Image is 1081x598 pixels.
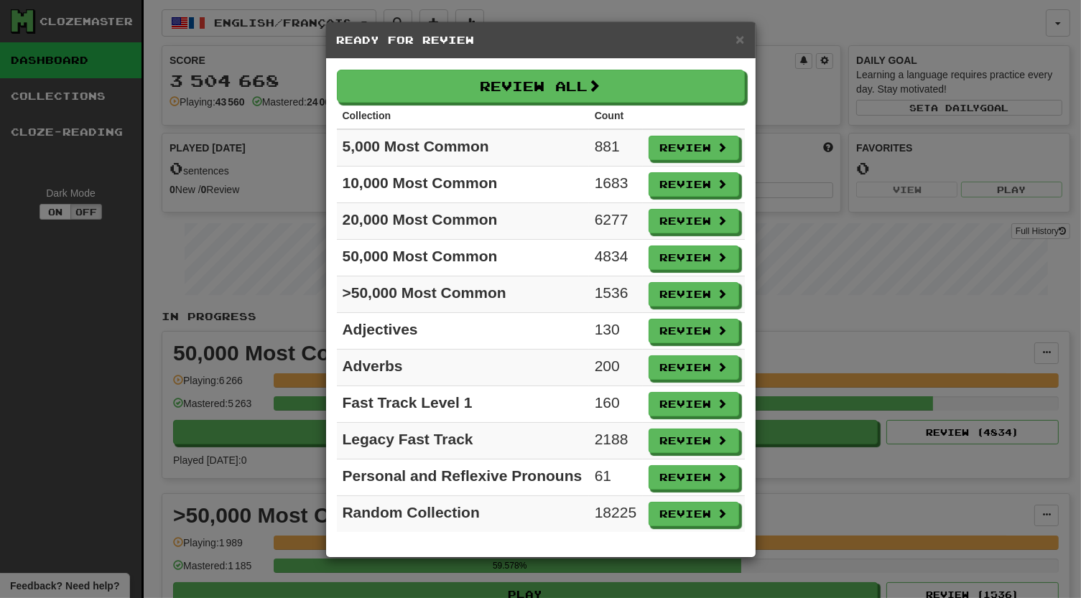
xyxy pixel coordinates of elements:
button: Review [649,246,739,270]
td: 160 [589,386,643,423]
button: Review [649,355,739,380]
button: Review All [337,70,745,103]
button: Review [649,282,739,307]
button: Review [649,502,739,526]
td: 4834 [589,240,643,276]
h5: Ready for Review [337,33,745,47]
td: Fast Track Level 1 [337,386,589,423]
button: Close [736,32,744,47]
button: Review [649,429,739,453]
td: 1536 [589,276,643,313]
button: Review [649,136,739,160]
td: Adverbs [337,350,589,386]
button: Review [649,172,739,197]
td: 6277 [589,203,643,240]
button: Review [649,319,739,343]
td: Personal and Reflexive Pronouns [337,459,589,496]
span: × [736,31,744,47]
button: Review [649,465,739,490]
th: Collection [337,103,589,129]
button: Review [649,392,739,416]
td: 1683 [589,167,643,203]
td: 18225 [589,496,643,533]
td: >50,000 Most Common [337,276,589,313]
td: 10,000 Most Common [337,167,589,203]
td: 881 [589,129,643,167]
td: Legacy Fast Track [337,423,589,459]
th: Count [589,103,643,129]
td: 2188 [589,423,643,459]
td: 200 [589,350,643,386]
td: Adjectives [337,313,589,350]
td: 130 [589,313,643,350]
td: 61 [589,459,643,496]
button: Review [649,209,739,233]
td: Random Collection [337,496,589,533]
td: 20,000 Most Common [337,203,589,240]
td: 50,000 Most Common [337,240,589,276]
td: 5,000 Most Common [337,129,589,167]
